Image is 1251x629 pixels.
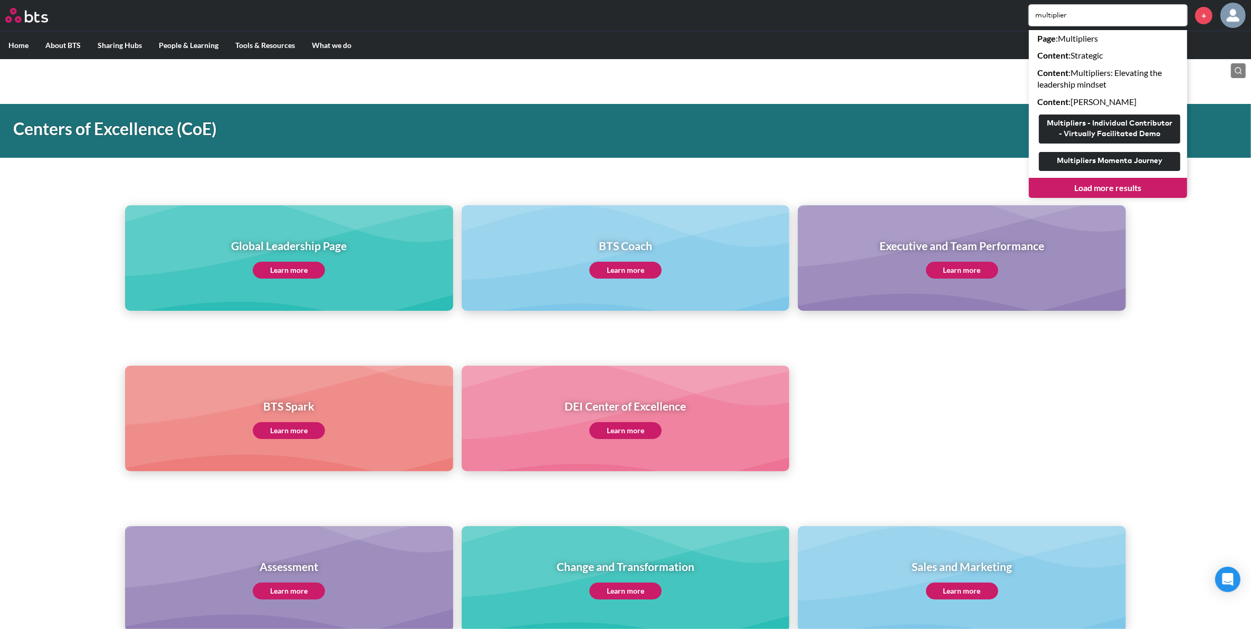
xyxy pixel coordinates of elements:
a: Learn more [253,422,325,439]
a: Content:Strategic [1029,47,1187,64]
a: Learn more [926,583,998,599]
a: Page:Multipliers [1029,30,1187,47]
label: Sharing Hubs [89,32,150,59]
h1: Executive and Team Performance [880,238,1044,253]
h1: Centers of Excellence (CoE) [13,117,871,141]
h1: Global Leadership Page [231,238,347,253]
button: Multipliers - Individual Contributor - Virtually Facilitated Demo [1039,115,1180,144]
a: Learn more [253,262,325,279]
div: Open Intercom Messenger [1215,567,1240,592]
button: Multipliers Momenta Journey [1039,152,1180,171]
img: Krittiya Waniyaphan [1220,3,1246,28]
a: Learn more [589,262,662,279]
strong: Content [1037,68,1068,78]
a: Load more results [1029,178,1187,198]
strong: Page [1037,33,1056,43]
h1: Assessment [253,559,325,574]
h1: DEI Center of Excellence [565,398,686,414]
a: Profile [1220,3,1246,28]
img: BTS Logo [5,8,48,23]
a: Content:[PERSON_NAME] [1029,93,1187,110]
a: Learn more [589,583,662,599]
strong: Content [1037,97,1068,107]
a: Learn more [926,262,998,279]
label: Tools & Resources [227,32,303,59]
a: Learn more [253,583,325,599]
label: What we do [303,32,360,59]
h1: Sales and Marketing [912,559,1012,574]
label: People & Learning [150,32,227,59]
a: Go home [5,8,68,23]
label: About BTS [37,32,89,59]
h1: BTS Coach [589,238,662,253]
h1: BTS Spark [253,398,325,414]
a: Content:Multipliers: Elevating the leadership mindset [1029,64,1187,93]
a: + [1195,7,1212,24]
strong: Content [1037,50,1068,60]
h1: Change and Transformation [557,559,694,574]
a: Learn more [589,422,662,439]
